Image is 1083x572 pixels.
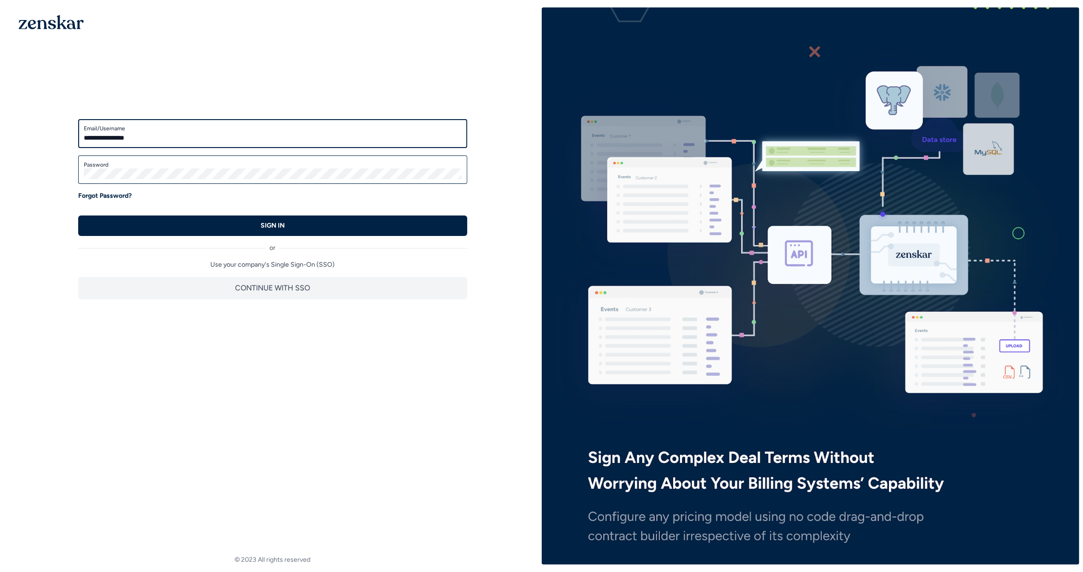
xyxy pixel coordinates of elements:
p: Use your company's Single Sign-On (SSO) [78,260,467,269]
div: or [78,236,467,253]
p: SIGN IN [261,221,285,230]
img: 1OGAJ2xQqyY4LXKgY66KYq0eOWRCkrZdAb3gUhuVAqdWPZE9SRJmCz+oDMSn4zDLXe31Ii730ItAGKgCKgCCgCikA4Av8PJUP... [19,15,84,29]
button: CONTINUE WITH SSO [78,277,467,299]
label: Email/Username [84,125,462,132]
label: Password [84,161,462,168]
footer: © 2023 All rights reserved [4,555,542,565]
a: Forgot Password? [78,191,132,201]
button: SIGN IN [78,215,467,236]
